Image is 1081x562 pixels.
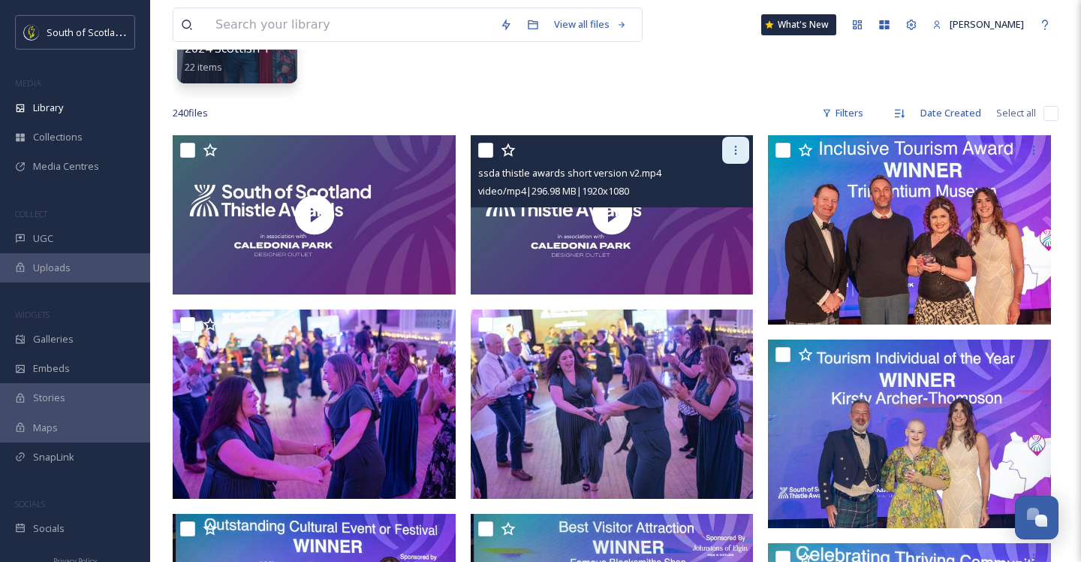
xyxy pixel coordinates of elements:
[15,77,41,89] span: MEDIA
[478,184,629,198] span: video/mp4 | 296.98 MB | 1920 x 1080
[547,10,634,39] a: View all files
[33,101,63,115] span: Library
[33,421,58,435] span: Maps
[33,130,83,144] span: Collections
[925,10,1031,39] a: [PERSON_NAME]
[173,106,208,120] span: 240 file s
[768,339,1051,528] img: PW_2024 SSDA Thistle awards_-065.JPG
[47,25,218,39] span: South of Scotland Destination Alliance
[33,332,74,346] span: Galleries
[996,106,1036,120] span: Select all
[815,98,871,128] div: Filters
[471,310,754,499] img: PW_2024 SSDA Thistle awards_-079.JPG
[173,135,456,295] img: thumbnail
[950,17,1024,31] span: [PERSON_NAME]
[33,391,65,405] span: Stories
[471,135,754,295] img: thumbnail
[15,498,45,509] span: SOCIALS
[1015,496,1058,539] button: Open Chat
[33,361,70,376] span: Embeds
[761,14,836,35] a: What's New
[33,261,71,275] span: Uploads
[15,309,50,320] span: WIDGETS
[185,60,222,74] span: 22 items
[478,166,661,180] span: ssda thistle awards short version v2.mp4
[33,450,74,464] span: SnapLink
[208,8,492,41] input: Search your library
[15,208,47,219] span: COLLECT
[33,521,65,536] span: Socials
[768,135,1051,325] img: PW_2024 SSDA Thistle awards_-060a.JPG
[24,25,39,40] img: images.jpeg
[913,98,989,128] div: Date Created
[33,159,99,174] span: Media Centres
[173,310,456,499] img: PW_2024 SSDA Thistle awards_-080.JPG
[33,231,53,246] span: UGC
